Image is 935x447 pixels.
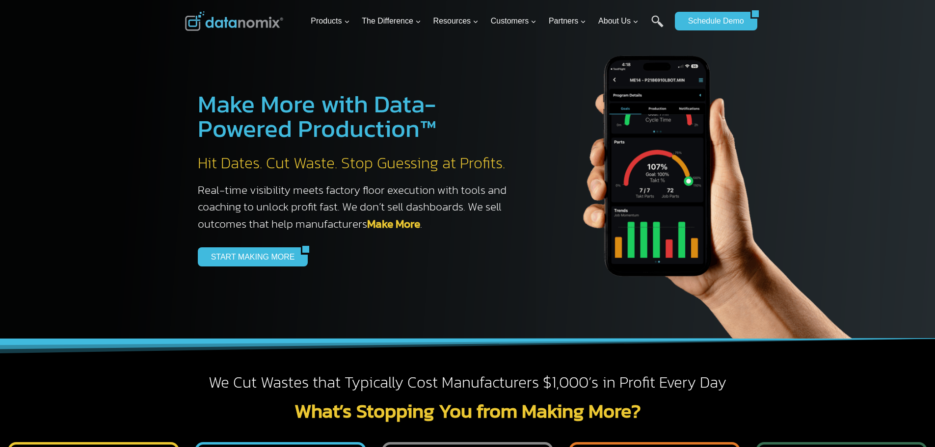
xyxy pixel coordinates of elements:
h3: Real-time visibility meets factory floor execution with tools and coaching to unlock profit fast.... [198,182,517,233]
img: Datanomix [185,11,283,31]
span: The Difference [362,15,421,27]
a: Make More [367,215,420,232]
span: Customers [491,15,536,27]
img: The Datanoix Mobile App available on Android and iOS Devices [536,20,880,339]
h2: We Cut Wastes that Typically Cost Manufacturers $1,000’s in Profit Every Day [185,372,750,393]
span: Resources [433,15,479,27]
span: Products [311,15,349,27]
span: Partners [549,15,586,27]
h2: What’s Stopping You from Making More? [185,401,750,421]
a: Search [651,15,664,37]
a: Schedule Demo [675,12,750,30]
h1: Make More with Data-Powered Production™ [198,92,517,141]
a: START MAKING MORE [198,247,301,266]
nav: Primary Navigation [307,5,670,37]
h2: Hit Dates. Cut Waste. Stop Guessing at Profits. [198,153,517,174]
span: About Us [598,15,639,27]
